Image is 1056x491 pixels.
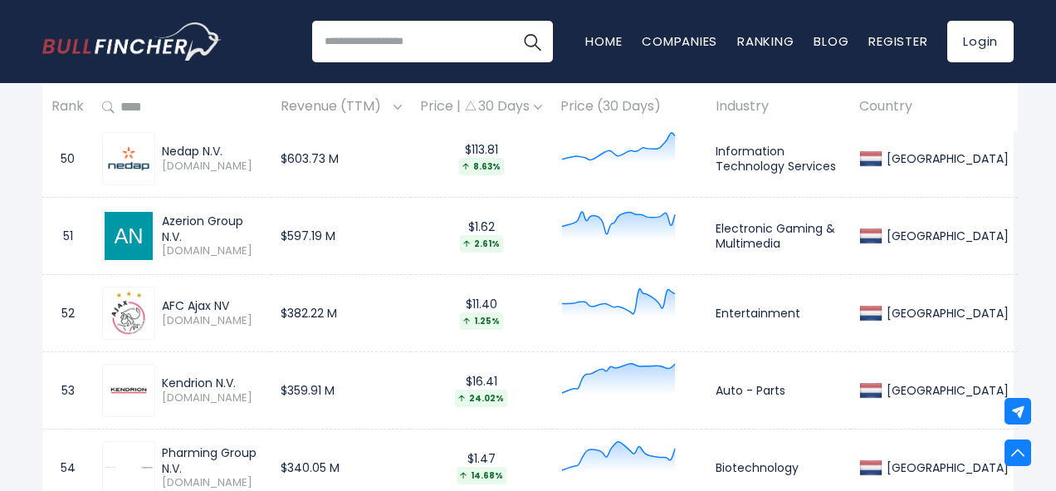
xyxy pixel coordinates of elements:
div: 2.61% [460,235,503,253]
td: Entertainment [706,274,850,351]
a: Home [585,32,622,50]
div: [GEOGRAPHIC_DATA] [882,151,1009,166]
a: Login [947,21,1014,62]
img: AJAX.AS.png [105,289,153,337]
th: Industry [706,83,850,132]
span: Revenue (TTM) [281,95,389,120]
th: Country [850,83,1018,132]
td: 50 [42,120,93,197]
div: 24.02% [455,390,507,407]
div: $1.47 [420,451,542,484]
td: Auto - Parts [706,351,850,429]
div: Pharming Group N.V. [162,445,262,475]
td: $603.73 M [271,120,411,197]
a: Companies [642,32,717,50]
div: [GEOGRAPHIC_DATA] [882,306,1009,321]
td: $382.22 M [271,274,411,351]
a: Blog [814,32,848,50]
div: Price | 30 Days [420,99,542,116]
td: $359.91 M [271,351,411,429]
span: [DOMAIN_NAME] [162,391,262,405]
div: $11.40 [420,297,542,329]
td: 53 [42,351,93,429]
th: Price (30 Days) [551,83,706,132]
span: [DOMAIN_NAME] [162,476,262,490]
div: [GEOGRAPHIC_DATA] [882,383,1009,398]
img: Bullfincher logo [42,22,222,61]
span: [DOMAIN_NAME] [162,244,262,258]
div: Nedap N.V. [162,144,262,159]
span: [DOMAIN_NAME] [162,314,262,328]
button: Search [511,21,553,62]
div: $113.81 [420,142,542,174]
td: $597.19 M [271,197,411,274]
div: AFC Ajax NV [162,298,262,313]
div: [GEOGRAPHIC_DATA] [882,460,1009,475]
a: Go to homepage [42,22,221,61]
div: Azerion Group N.V. [162,214,262,243]
img: NEDAP.AS.png [105,135,153,183]
div: 8.63% [459,158,504,175]
span: [DOMAIN_NAME] [162,160,262,174]
td: 52 [42,274,93,351]
a: Register [868,32,927,50]
img: KENDR.AS.png [105,366,153,415]
div: $1.62 [420,219,542,252]
div: 14.68% [457,467,506,484]
td: Electronic Gaming & Multimedia [706,197,850,274]
th: Rank [42,83,93,132]
div: 1.25% [460,312,503,330]
td: 51 [42,197,93,274]
img: PHARM.AS.png [105,467,153,469]
td: Information Technology Services [706,120,850,197]
a: Ranking [737,32,794,50]
div: [GEOGRAPHIC_DATA] [882,228,1009,243]
div: Kendrion N.V. [162,376,262,390]
div: $16.41 [420,374,542,406]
